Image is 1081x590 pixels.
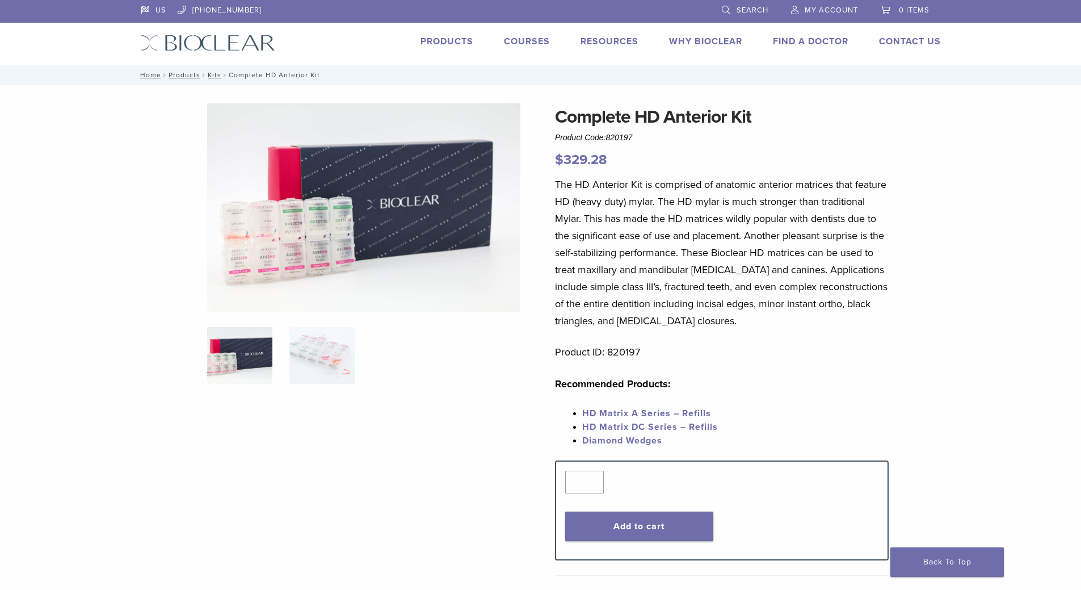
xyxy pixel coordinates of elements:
a: Diamond Wedges [582,435,662,446]
span: / [161,72,169,78]
a: Home [137,71,161,79]
a: Kits [208,71,221,79]
bdi: 329.28 [555,152,607,168]
strong: Recommended Products: [555,378,671,390]
span: 0 items [899,6,929,15]
a: HD Matrix A Series – Refills [582,408,711,419]
span: My Account [805,6,858,15]
h1: Complete HD Anterior Kit [555,103,889,131]
a: Contact Us [879,36,941,47]
a: Back To Top [890,547,1004,577]
img: IMG_8088-1-324x324.jpg [207,327,272,384]
span: Search [737,6,768,15]
a: Products [169,71,200,79]
img: IMG_8088 (1) [207,103,520,312]
a: Resources [581,36,638,47]
span: / [200,72,208,78]
nav: Complete HD Anterior Kit [132,65,949,85]
p: The HD Anterior Kit is comprised of anatomic anterior matrices that feature HD (heavy duty) mylar... [555,176,889,329]
img: Complete HD Anterior Kit - Image 2 [289,327,355,384]
img: Bioclear [141,35,275,51]
a: Find A Doctor [773,36,848,47]
a: Products [420,36,473,47]
span: Product Code: [555,133,632,142]
span: / [221,72,229,78]
span: $ [555,152,563,168]
button: Add to cart [565,512,713,541]
span: 820197 [606,133,633,142]
p: Product ID: 820197 [555,344,889,361]
a: Why Bioclear [669,36,742,47]
a: Courses [504,36,550,47]
a: HD Matrix DC Series – Refills [582,421,718,433]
